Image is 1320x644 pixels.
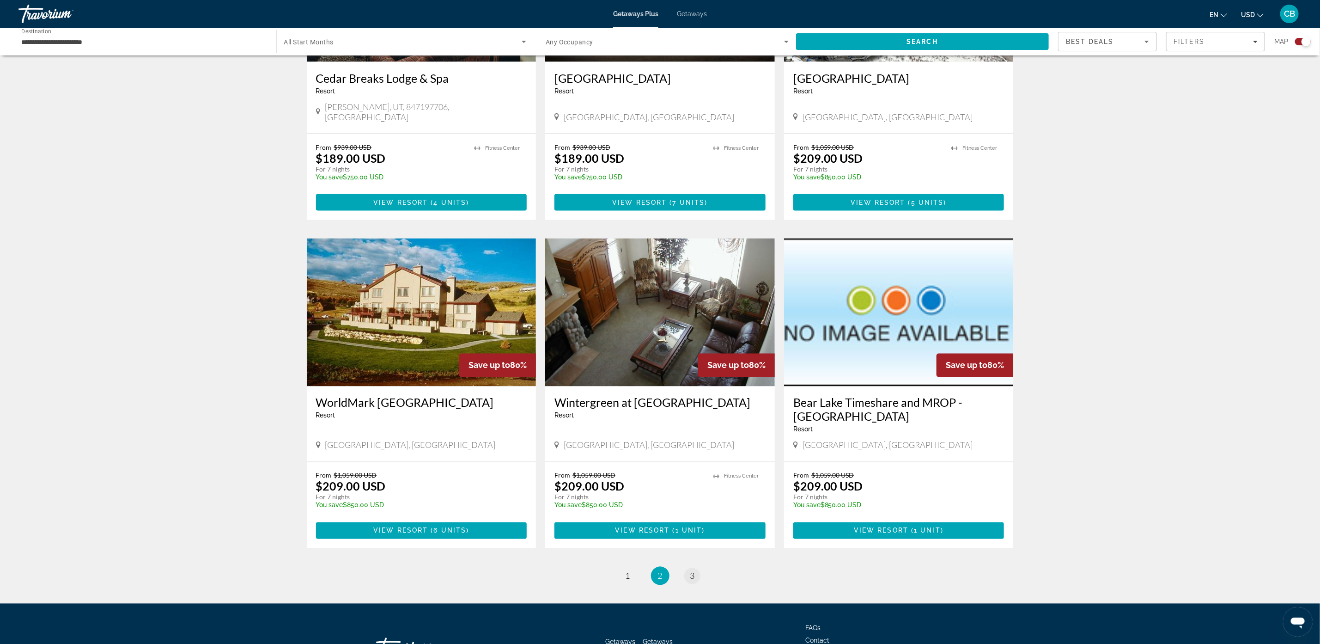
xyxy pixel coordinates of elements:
[316,522,527,539] button: View Resort(6 units)
[793,165,943,173] p: For 7 nights
[784,239,1014,386] img: Bear Lake Timeshare and MROP - Bear Lake
[796,33,1049,50] button: Search
[434,527,467,534] span: 6 units
[793,87,813,95] span: Resort
[434,199,467,206] span: 4 units
[428,199,469,206] span: ( )
[428,527,469,534] span: ( )
[545,239,775,386] img: Wintergreen at Midway
[316,151,386,165] p: $189.00 USD
[1277,4,1302,24] button: User Menu
[554,479,624,493] p: $209.00 USD
[316,87,335,95] span: Resort
[806,625,821,632] a: FAQs
[325,440,496,450] span: [GEOGRAPHIC_DATA], [GEOGRAPHIC_DATA]
[572,143,610,151] span: $939.00 USD
[564,112,734,122] span: [GEOGRAPHIC_DATA], [GEOGRAPHIC_DATA]
[811,472,854,479] span: $1,059.00 USD
[1241,11,1255,18] span: USD
[307,239,536,386] img: WorldMark Bear Lake
[485,145,520,151] span: Fitness Center
[793,502,821,509] span: You save
[673,199,705,206] span: 7 units
[793,522,1004,539] a: View Resort(1 unit)
[316,71,527,85] a: Cedar Breaks Lodge & Spa
[21,28,51,35] span: Destination
[1274,35,1288,48] span: Map
[316,165,465,173] p: For 7 nights
[793,173,943,181] p: $850.00 USD
[793,194,1004,211] button: View Resort(5 units)
[554,396,766,410] a: Wintergreen at [GEOGRAPHIC_DATA]
[724,145,759,151] span: Fitness Center
[613,10,658,18] a: Getaways Plus
[793,479,863,493] p: $209.00 USD
[854,527,908,534] span: View Resort
[554,522,766,539] button: View Resort(1 unit)
[793,396,1004,423] a: Bear Lake Timeshare and MROP - [GEOGRAPHIC_DATA]
[316,173,465,181] p: $750.00 USD
[554,71,766,85] h3: [GEOGRAPHIC_DATA]
[284,38,334,46] span: All Start Months
[937,354,1013,377] div: 80%
[554,173,582,181] span: You save
[554,502,582,509] span: You save
[962,145,997,151] span: Fitness Center
[468,361,510,370] span: Save up to
[325,102,527,122] span: [PERSON_NAME], UT, 847197706, [GEOGRAPHIC_DATA]
[1066,38,1114,45] span: Best Deals
[911,199,944,206] span: 5 units
[316,493,518,502] p: For 7 nights
[914,527,941,534] span: 1 unit
[546,38,593,46] span: Any Occupancy
[677,10,707,18] span: Getaways
[316,502,343,509] span: You save
[803,440,973,450] span: [GEOGRAPHIC_DATA], [GEOGRAPHIC_DATA]
[1284,9,1295,18] span: CB
[316,143,332,151] span: From
[626,571,630,581] span: 1
[316,412,335,419] span: Resort
[793,71,1004,85] a: [GEOGRAPHIC_DATA]
[554,502,704,509] p: $850.00 USD
[459,354,536,377] div: 80%
[793,502,995,509] p: $850.00 USD
[554,87,574,95] span: Resort
[1066,36,1149,47] mat-select: Sort by
[793,143,809,151] span: From
[612,199,667,206] span: View Resort
[906,199,947,206] span: ( )
[1166,32,1265,51] button: Filters
[724,473,759,479] span: Fitness Center
[658,571,663,581] span: 2
[1241,8,1264,21] button: Change currency
[554,493,704,502] p: For 7 nights
[316,396,527,410] a: WorldMark [GEOGRAPHIC_DATA]
[698,354,775,377] div: 80%
[316,194,527,211] button: View Resort(4 units)
[18,2,111,26] a: Travorium
[793,426,813,433] span: Resort
[946,361,987,370] span: Save up to
[615,527,669,534] span: View Resort
[307,567,1014,585] nav: Pagination
[811,143,854,151] span: $1,059.00 USD
[316,472,332,479] span: From
[690,571,695,581] span: 3
[851,199,906,206] span: View Resort
[554,412,574,419] span: Resort
[803,112,973,122] span: [GEOGRAPHIC_DATA], [GEOGRAPHIC_DATA]
[908,527,943,534] span: ( )
[316,173,343,181] span: You save
[554,143,570,151] span: From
